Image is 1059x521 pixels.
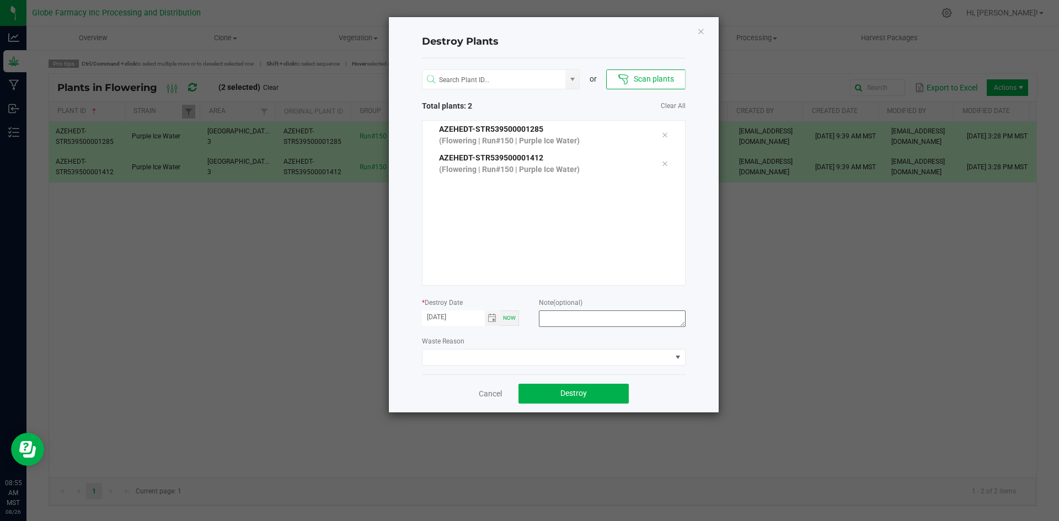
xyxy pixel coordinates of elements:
a: Clear All [661,101,686,111]
button: Close [697,24,705,37]
button: Destroy [518,384,629,404]
h4: Destroy Plants [422,35,686,49]
iframe: Resource center [11,433,44,466]
div: or [580,73,606,85]
p: (Flowering | Run#150 | Purple Ice Water) [439,164,645,175]
span: Toggle calendar [485,310,501,326]
div: Remove tag [653,128,676,142]
span: AZEHEDT-STR539500001285 [439,125,543,133]
p: (Flowering | Run#150 | Purple Ice Water) [439,135,645,147]
span: AZEHEDT-STR539500001412 [439,153,543,162]
input: Date [422,310,485,324]
span: Now [503,315,516,321]
label: Destroy Date [422,298,463,308]
button: Scan plants [606,69,685,89]
a: Cancel [479,388,502,399]
label: Waste Reason [422,336,464,346]
input: NO DATA FOUND [422,70,566,90]
span: (optional) [553,299,582,307]
label: Note [539,298,582,308]
div: Remove tag [653,157,676,170]
span: Destroy [560,389,587,398]
span: Total plants: 2 [422,100,554,112]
